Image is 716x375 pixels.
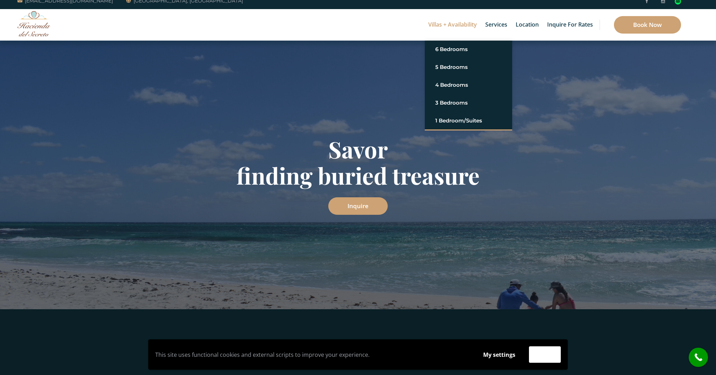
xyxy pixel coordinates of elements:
[435,43,502,56] a: 6 Bedrooms
[529,346,561,363] button: Accept
[435,79,502,91] a: 4 Bedrooms
[425,9,480,41] a: Villas + Availability
[482,9,511,41] a: Services
[155,349,470,360] p: This site uses functional cookies and external scripts to improve your experience.
[17,11,51,36] img: Awesome Logo
[544,9,596,41] a: Inquire for Rates
[328,197,388,215] a: Inquire
[614,16,681,34] a: Book Now
[477,347,522,363] button: My settings
[153,136,563,189] h1: Savor finding buried treasure
[689,348,708,367] a: call
[690,349,706,365] i: call
[435,61,502,73] a: 5 Bedrooms
[512,9,542,41] a: Location
[435,97,502,109] a: 3 Bedrooms
[435,114,502,127] a: 1 Bedroom/Suites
